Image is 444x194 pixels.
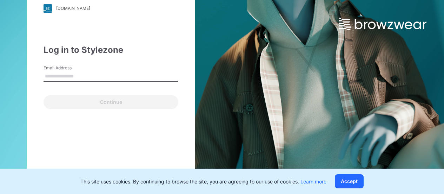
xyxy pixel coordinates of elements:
div: [DOMAIN_NAME] [56,6,90,11]
img: svg+xml;base64,PHN2ZyB3aWR0aD0iMjgiIGhlaWdodD0iMjgiIHZpZXdCb3g9IjAgMCAyOCAyOCIgZmlsbD0ibm9uZSIgeG... [44,4,52,13]
label: Email Address [44,65,93,71]
div: Log in to Stylezone [44,44,178,56]
p: This site uses cookies. By continuing to browse the site, you are agreeing to our use of cookies. [80,178,326,185]
img: browzwear-logo.73288ffb.svg [339,18,426,30]
a: Learn more [300,179,326,184]
button: Accept [335,174,364,188]
a: [DOMAIN_NAME] [44,4,178,13]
